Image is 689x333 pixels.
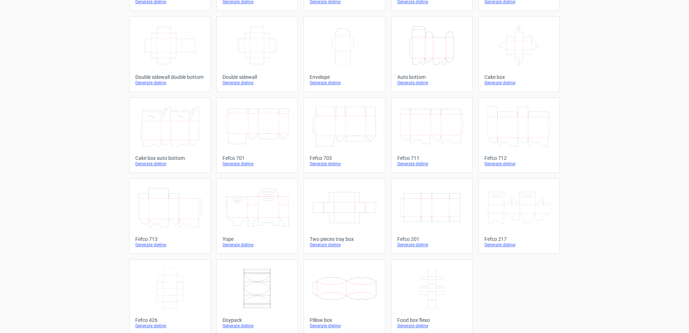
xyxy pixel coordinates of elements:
[222,80,292,86] div: Generate dieline
[135,155,205,161] div: Cake box auto bottom
[484,161,554,167] div: Generate dieline
[484,80,554,86] div: Generate dieline
[310,74,379,80] div: Envelope
[478,97,560,173] a: Fefco 712Generate dieline
[216,16,298,92] a: Double sidewallGenerate dieline
[391,97,473,173] a: Fefco 711Generate dieline
[478,179,560,254] a: Fefco 217Generate dieline
[397,317,467,323] div: Food box flexo
[310,80,379,86] div: Generate dieline
[397,323,467,329] div: Generate dieline
[397,161,467,167] div: Generate dieline
[129,179,211,254] a: Fefco 713Generate dieline
[304,16,385,92] a: EnvelopeGenerate dieline
[216,97,298,173] a: Fefco 701Generate dieline
[135,242,205,248] div: Generate dieline
[135,236,205,242] div: Fefco 713
[310,323,379,329] div: Generate dieline
[222,323,292,329] div: Generate dieline
[135,161,205,167] div: Generate dieline
[391,16,473,92] a: Auto bottomGenerate dieline
[484,242,554,248] div: Generate dieline
[222,161,292,167] div: Generate dieline
[484,155,554,161] div: Fefco 712
[135,323,205,329] div: Generate dieline
[222,242,292,248] div: Generate dieline
[304,179,385,254] a: Two pieces tray boxGenerate dieline
[397,155,467,161] div: Fefco 711
[222,155,292,161] div: Fefco 701
[135,317,205,323] div: Fefco 426
[135,80,205,86] div: Generate dieline
[484,74,554,80] div: Cake box
[310,242,379,248] div: Generate dieline
[129,97,211,173] a: Cake box auto bottomGenerate dieline
[310,155,379,161] div: Fefco 703
[310,236,379,242] div: Two pieces tray box
[216,179,298,254] a: YopeGenerate dieline
[391,179,473,254] a: Fefco 201Generate dieline
[484,236,554,242] div: Fefco 217
[129,16,211,92] a: Double sidewall double bottomGenerate dieline
[397,74,467,80] div: Auto bottom
[135,74,205,80] div: Double sidewall double bottom
[310,317,379,323] div: Pillow box
[222,236,292,242] div: Yope
[397,236,467,242] div: Fefco 201
[222,74,292,80] div: Double sidewall
[304,97,385,173] a: Fefco 703Generate dieline
[397,242,467,248] div: Generate dieline
[478,16,560,92] a: Cake boxGenerate dieline
[310,161,379,167] div: Generate dieline
[397,80,467,86] div: Generate dieline
[222,317,292,323] div: Doypack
